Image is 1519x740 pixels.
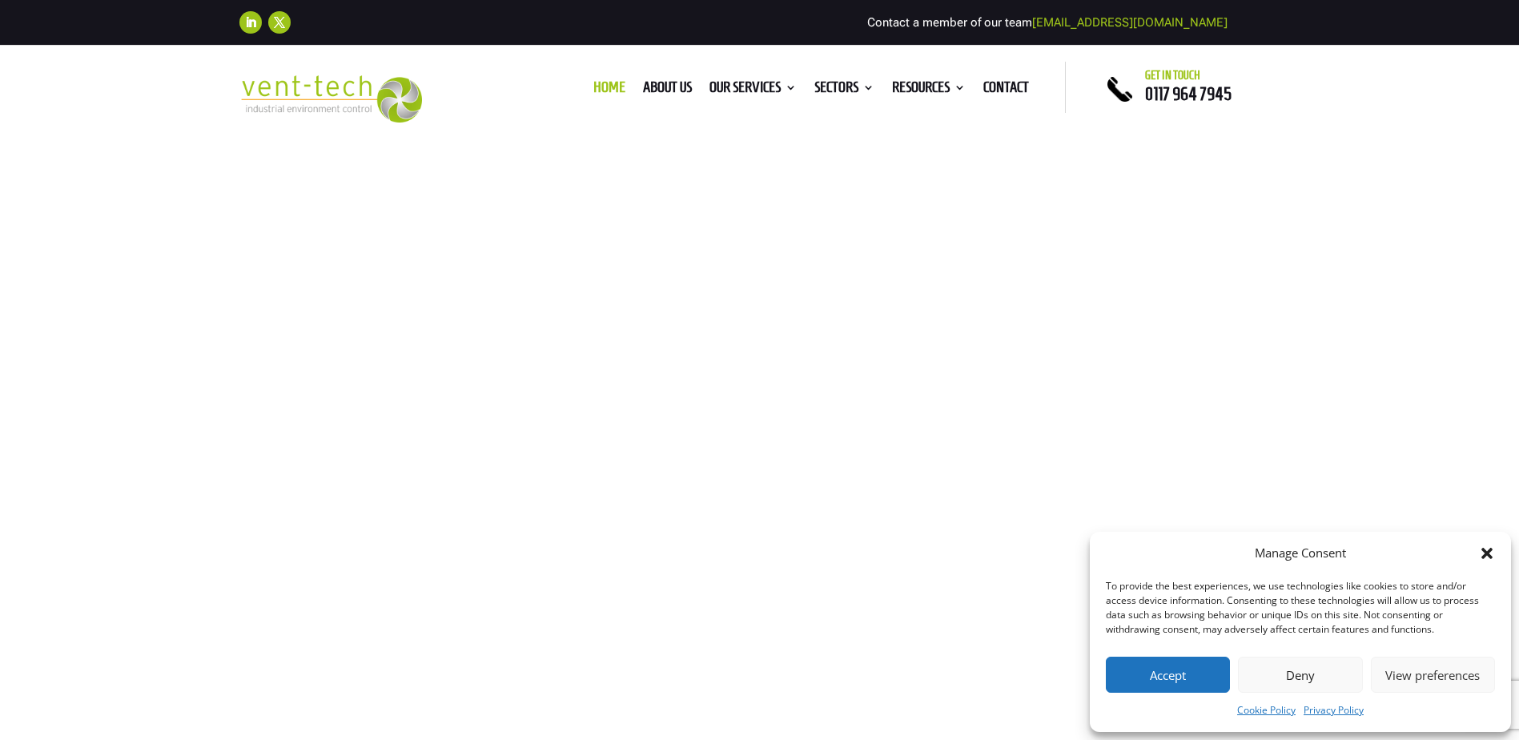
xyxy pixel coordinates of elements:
[239,11,262,34] a: Follow on LinkedIn
[709,82,797,99] a: Our Services
[1106,579,1493,637] div: To provide the best experiences, we use technologies like cookies to store and/or access device i...
[268,11,291,34] a: Follow on X
[1032,15,1228,30] a: [EMAIL_ADDRESS][DOMAIN_NAME]
[1237,701,1296,720] a: Cookie Policy
[814,82,874,99] a: Sectors
[1255,544,1346,563] div: Manage Consent
[983,82,1029,99] a: Contact
[1479,545,1495,561] div: Close dialog
[593,82,625,99] a: Home
[867,15,1228,30] span: Contact a member of our team
[1145,69,1200,82] span: Get in touch
[1106,657,1230,693] button: Accept
[1145,84,1232,103] a: 0117 964 7945
[1371,657,1495,693] button: View preferences
[892,82,966,99] a: Resources
[643,82,692,99] a: About us
[239,75,423,123] img: 2023-09-27T08_35_16.549ZVENT-TECH---Clear-background
[1304,701,1364,720] a: Privacy Policy
[1238,657,1362,693] button: Deny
